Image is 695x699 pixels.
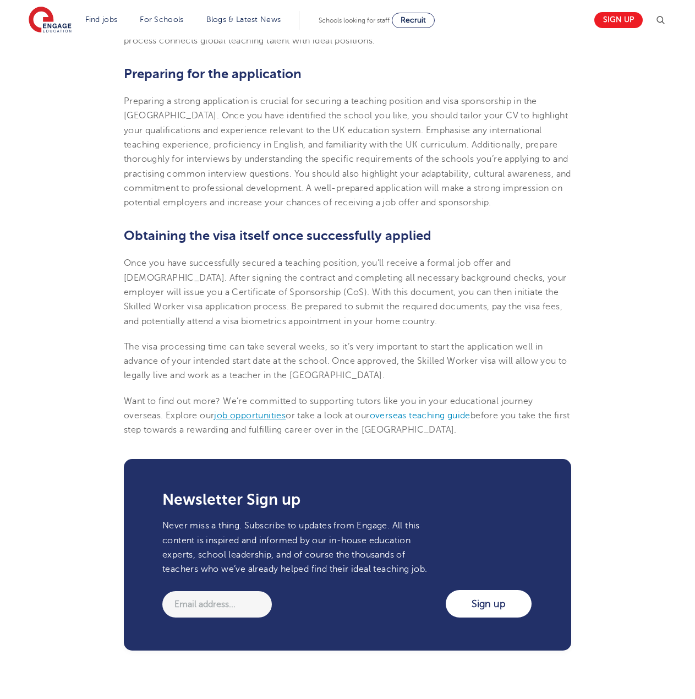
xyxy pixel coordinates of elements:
[162,518,433,576] p: Never miss a thing. Subscribe to updates from Engage. All this content is inspired and informed b...
[29,7,72,34] img: Engage Education
[206,15,281,24] a: Blogs & Latest News
[124,228,431,243] span: Obtaining the visa itself once successfully applied
[594,12,643,28] a: Sign up
[446,590,532,618] input: Sign up
[162,492,533,507] h3: Newsletter Sign up
[124,396,533,421] span: Want to find out more? We’re committed to supporting tutors like you in your educational journey ...
[162,591,272,618] input: Email address...
[124,342,567,381] span: The visa processing time can take several weeks, so it’s very important to start the application ...
[370,411,470,421] a: overseas teaching guide
[85,15,118,24] a: Find jobs
[124,66,302,81] span: Preparing for the application
[401,16,426,24] span: Recruit
[392,13,435,28] a: Recruit
[214,411,286,421] a: job opportunities
[140,15,183,24] a: For Schools
[319,17,390,24] span: Schools looking for staff
[124,96,571,207] span: Preparing a strong application is crucial for securing a teaching position and visa sponsorship i...
[286,411,369,421] span: or take a look at our
[124,258,567,326] span: Once you have successfully secured a teaching position, you’ll receive a formal job offer and [DE...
